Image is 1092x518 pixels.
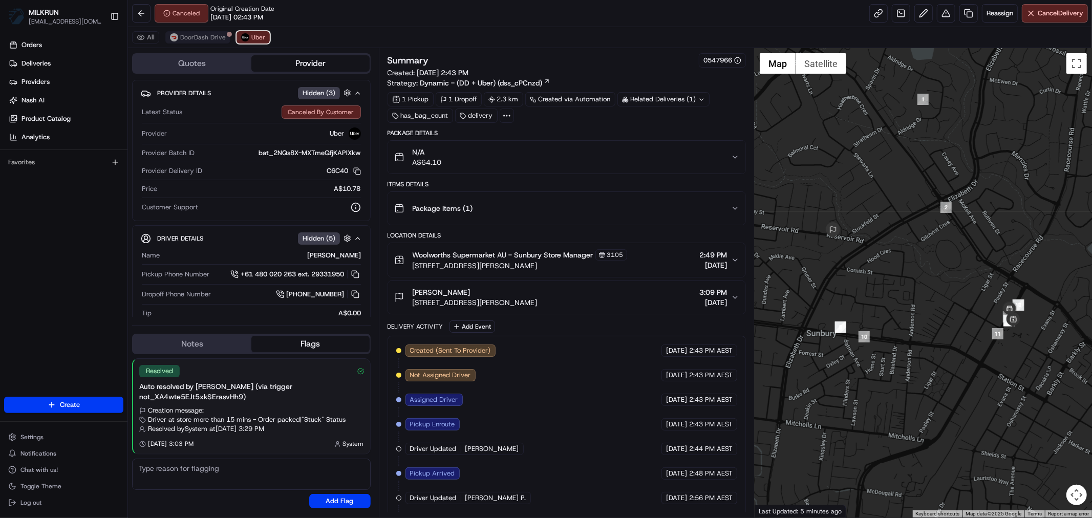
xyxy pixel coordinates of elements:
[334,184,361,193] span: A$10.78
[133,336,251,352] button: Notes
[20,466,58,474] span: Chat with us!
[607,251,624,259] span: 3105
[410,395,458,404] span: Assigned Driver
[1066,53,1087,74] button: Toggle fullscreen view
[22,40,42,50] span: Orders
[796,53,846,74] button: Show satellite imagery
[141,84,362,101] button: Provider DetailsHidden (3)
[29,7,59,17] button: MILKRUN
[992,328,1003,339] div: 11
[666,469,687,478] span: [DATE]
[388,141,745,174] button: N/AA$64.10
[157,234,203,243] span: Driver Details
[330,129,345,138] span: Uber
[689,371,733,380] span: 2:43 PM AEST
[388,129,746,137] div: Package Details
[142,290,211,299] span: Dropoff Phone Number
[4,111,127,127] a: Product Catalog
[388,281,745,314] button: [PERSON_NAME][STREET_ADDRESS][PERSON_NAME]3:09 PM[DATE]
[410,420,455,429] span: Pickup Enroute
[4,74,127,90] a: Providers
[525,92,615,106] a: Created via Automation
[142,184,157,193] span: Price
[4,463,123,477] button: Chat with us!
[703,56,741,65] button: 0547966
[689,444,733,454] span: 2:44 PM AEST
[413,157,442,167] span: A$64.10
[148,440,194,448] span: [DATE] 3:03 PM
[141,230,362,247] button: Driver DetailsHidden (5)
[689,346,733,355] span: 2:43 PM AEST
[915,510,959,517] button: Keyboard shortcuts
[757,504,791,517] a: Open this area in Google Maps (opens a new window)
[699,287,727,297] span: 3:09 PM
[689,469,733,478] span: 2:48 PM AEST
[388,180,746,188] div: Items Details
[180,33,226,41] span: DoorDash Drive
[142,270,209,279] span: Pickup Phone Number
[241,270,344,279] span: +61 480 020 263 ext. 29331950
[4,479,123,493] button: Toggle Theme
[666,444,687,454] span: [DATE]
[699,250,727,260] span: 2:49 PM
[209,424,264,434] span: at [DATE] 3:29 PM
[1048,511,1089,516] a: Report a map error
[388,231,746,240] div: Location Details
[666,493,687,503] span: [DATE]
[699,260,727,270] span: [DATE]
[413,203,473,213] span: Package Items ( 1 )
[210,13,263,22] span: [DATE] 02:43 PM
[22,114,71,123] span: Product Catalog
[142,309,152,318] span: Tip
[251,336,370,352] button: Flags
[60,400,80,409] span: Create
[142,203,198,212] span: Customer Support
[987,9,1013,18] span: Reassign
[142,251,160,260] span: Name
[689,420,733,429] span: 2:43 PM AEST
[388,243,745,277] button: Woolworths Supermarket AU - Sunbury Store Manager3105[STREET_ADDRESS][PERSON_NAME]2:49 PM[DATE]
[210,5,274,13] span: Original Creation Date
[230,269,361,280] button: +61 480 020 263 ext. 29331950
[410,346,491,355] span: Created (Sent To Provider)
[132,31,159,44] button: All
[156,309,361,318] div: A$0.00
[309,494,371,508] button: Add Flag
[20,449,56,458] span: Notifications
[666,346,687,355] span: [DATE]
[164,251,361,260] div: [PERSON_NAME]
[410,493,457,503] span: Driver Updated
[133,55,251,72] button: Quotes
[22,96,45,105] span: Nash AI
[388,56,429,65] h3: Summary
[4,4,106,29] button: MILKRUNMILKRUN[EMAIL_ADDRESS][DOMAIN_NAME]
[4,37,127,53] a: Orders
[465,444,519,454] span: [PERSON_NAME]
[349,127,361,140] img: uber-new-logo.jpeg
[4,154,123,170] div: Favorites
[29,17,102,26] span: [EMAIL_ADDRESS][DOMAIN_NAME]
[286,290,344,299] span: [PHONE_NUMBER]
[155,4,208,23] button: Canceled
[484,92,523,106] div: 2.3 km
[20,433,44,441] span: Settings
[251,55,370,72] button: Provider
[940,202,952,213] div: 2
[4,92,127,109] a: Nash AI
[139,381,364,402] div: Auto resolved by [PERSON_NAME] (via trigger not_XA4wte5EJt5xkSErasvHh9)
[22,59,51,68] span: Deliveries
[666,371,687,380] span: [DATE]
[259,148,361,158] span: bat_2NQs8X-MXTmeQfjKAPlXkw
[388,192,745,225] button: Package Items (1)
[666,420,687,429] span: [DATE]
[148,415,346,424] span: Driver at store more than 15 mins - Order packed | "Stuck" Status
[388,322,443,331] div: Delivery Activity
[327,166,361,176] button: C6C40
[4,55,127,72] a: Deliveries
[420,78,543,88] span: Dynamic - (DD + Uber) (dss_cPCnzd)
[142,166,202,176] span: Provider Delivery ID
[413,147,442,157] span: N/A
[617,92,710,106] div: Related Deliveries (1)
[157,89,211,97] span: Provider Details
